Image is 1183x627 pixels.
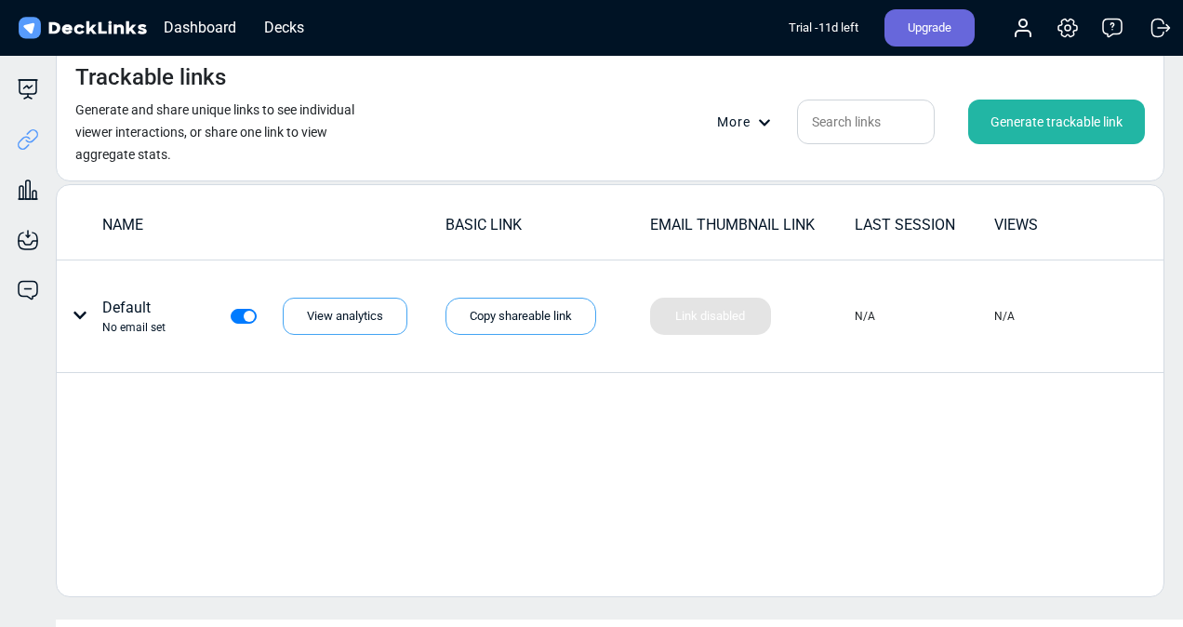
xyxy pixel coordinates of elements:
div: N/A [855,308,875,325]
td: EMAIL THUMBNAIL LINK [649,213,854,246]
div: More [717,113,782,132]
h4: Trackable links [75,64,226,91]
div: Trial - 11 d left [789,9,858,47]
div: LAST SESSION [855,214,992,236]
div: Default [102,297,166,336]
div: VIEWS [994,214,1132,236]
div: View analytics [283,298,407,335]
div: Dashboard [154,16,246,39]
small: Generate and share unique links to see individual viewer interactions, or share one link to view ... [75,102,354,162]
img: DeckLinks [15,15,150,42]
div: N/A [994,308,1015,325]
div: No email set [102,319,166,336]
td: BASIC LINK [445,213,649,246]
div: Copy shareable link [445,298,596,335]
div: Decks [255,16,313,39]
div: Generate trackable link [968,100,1145,144]
div: Upgrade [884,9,975,47]
input: Search links [797,100,935,144]
div: NAME [102,214,444,236]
